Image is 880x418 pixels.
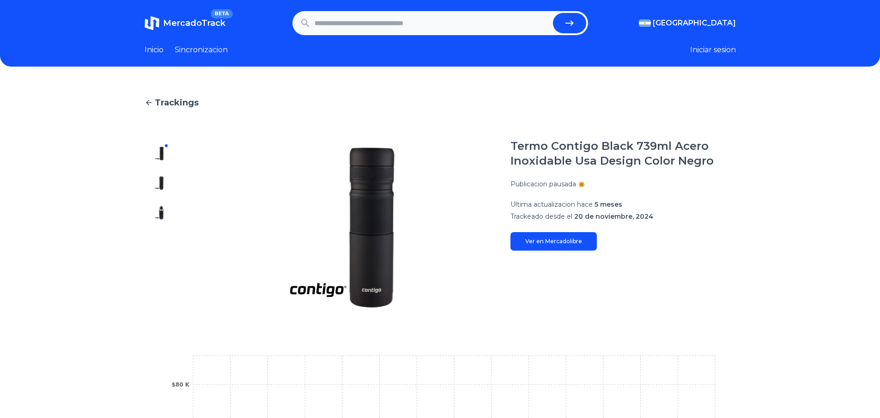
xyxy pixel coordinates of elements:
img: Termo Contigo Black 739ml Acero Inoxidable Usa Design Color Negro [152,294,167,309]
span: BETA [211,9,232,18]
span: [GEOGRAPHIC_DATA] [653,18,736,29]
a: Trackings [145,96,736,109]
tspan: $80 K [171,381,189,388]
img: Argentina [639,19,651,27]
img: Termo Contigo Black 739ml Acero Inoxidable Usa Design Color Negro [152,235,167,250]
a: Ver en Mercadolibre [510,232,597,251]
button: Iniciar sesion [690,44,736,55]
img: MercadoTrack [145,16,159,31]
span: MercadoTrack [163,18,225,28]
p: Publicacion pausada [510,179,576,189]
img: Termo Contigo Black 739ml Acero Inoxidable Usa Design Color Negro [152,176,167,191]
img: Termo Contigo Black 739ml Acero Inoxidable Usa Design Color Negro [193,139,492,316]
a: Inicio [145,44,164,55]
a: MercadoTrackBETA [145,16,225,31]
span: Ultima actualizacion hace [510,200,593,209]
a: Sincronizacion [175,44,228,55]
img: Termo Contigo Black 739ml Acero Inoxidable Usa Design Color Negro [152,205,167,220]
span: Trackeado desde el [510,212,572,221]
img: Termo Contigo Black 739ml Acero Inoxidable Usa Design Color Negro [152,146,167,161]
img: Termo Contigo Black 739ml Acero Inoxidable Usa Design Color Negro [152,264,167,279]
h1: Termo Contigo Black 739ml Acero Inoxidable Usa Design Color Negro [510,139,736,168]
span: 20 de noviembre, 2024 [574,212,653,221]
span: Trackings [155,96,199,109]
button: [GEOGRAPHIC_DATA] [639,18,736,29]
span: 5 meses [595,200,622,209]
